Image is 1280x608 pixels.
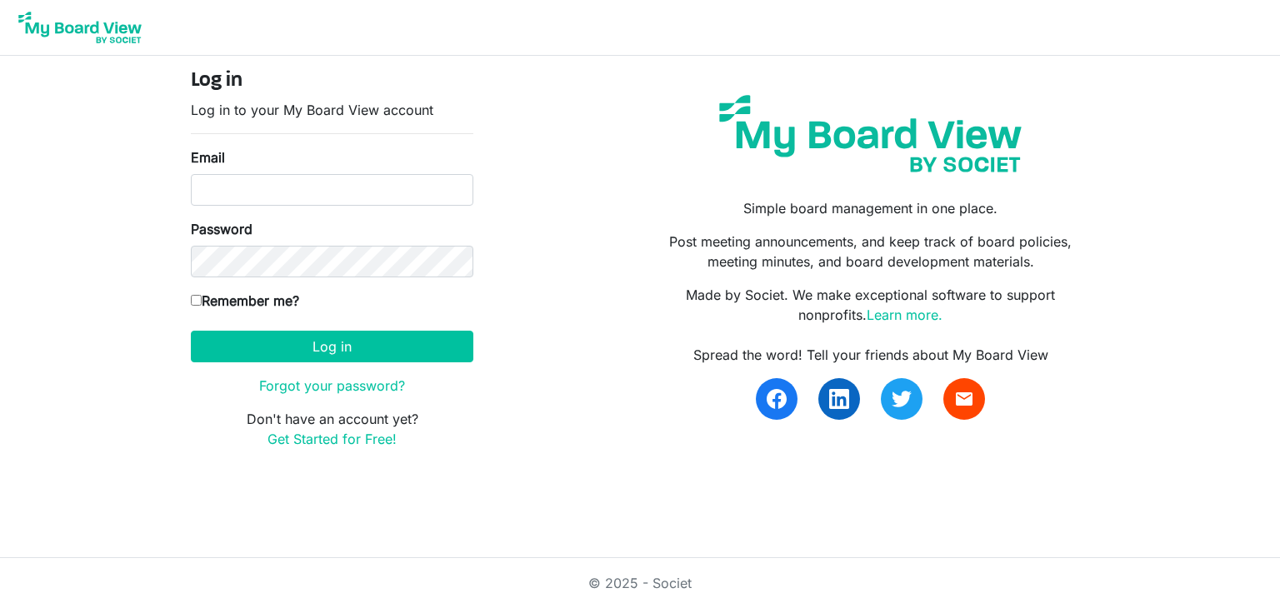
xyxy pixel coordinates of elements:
[267,431,397,447] a: Get Started for Free!
[191,409,473,449] p: Don't have an account yet?
[943,378,985,420] a: email
[191,331,473,362] button: Log in
[191,100,473,120] p: Log in to your My Board View account
[652,232,1089,272] p: Post meeting announcements, and keep track of board policies, meeting minutes, and board developm...
[954,389,974,409] span: email
[652,345,1089,365] div: Spread the word! Tell your friends about My Board View
[259,377,405,394] a: Forgot your password?
[892,389,912,409] img: twitter.svg
[652,198,1089,218] p: Simple board management in one place.
[707,82,1034,185] img: my-board-view-societ.svg
[191,219,252,239] label: Password
[191,291,299,311] label: Remember me?
[13,7,147,48] img: My Board View Logo
[652,285,1089,325] p: Made by Societ. We make exceptional software to support nonprofits.
[588,575,692,591] a: © 2025 - Societ
[191,295,202,306] input: Remember me?
[867,306,942,323] a: Learn more.
[191,69,473,93] h4: Log in
[767,389,787,409] img: facebook.svg
[829,389,849,409] img: linkedin.svg
[191,147,225,167] label: Email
